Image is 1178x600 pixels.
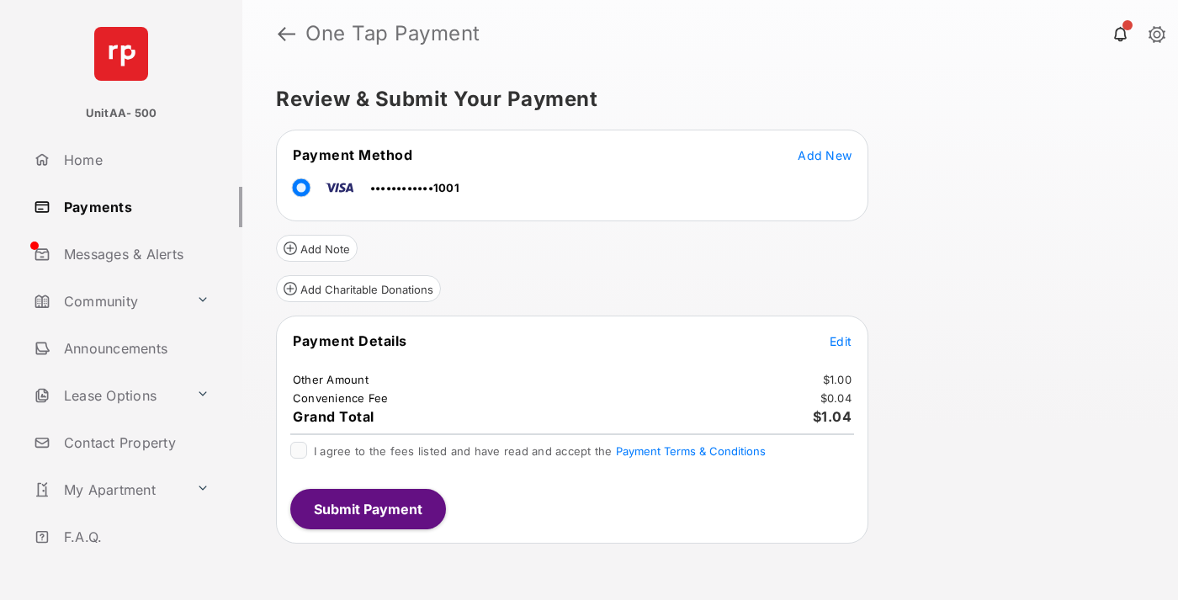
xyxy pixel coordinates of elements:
[27,375,189,416] a: Lease Options
[798,148,852,162] span: Add New
[292,372,369,387] td: Other Amount
[276,89,1131,109] h5: Review & Submit Your Payment
[276,275,441,302] button: Add Charitable Donations
[27,470,189,510] a: My Apartment
[27,187,242,227] a: Payments
[822,372,852,387] td: $1.00
[94,27,148,81] img: svg+xml;base64,PHN2ZyB4bWxucz0iaHR0cDovL3d3dy53My5vcmcvMjAwMC9zdmciIHdpZHRoPSI2NCIgaGVpZ2h0PSI2NC...
[292,390,390,406] td: Convenience Fee
[27,234,242,274] a: Messages & Alerts
[290,489,446,529] button: Submit Payment
[798,146,852,163] button: Add New
[86,105,157,122] p: UnitAA- 500
[293,332,407,349] span: Payment Details
[27,328,242,369] a: Announcements
[27,281,189,321] a: Community
[830,334,852,348] span: Edit
[293,146,412,163] span: Payment Method
[276,235,358,262] button: Add Note
[27,140,242,180] a: Home
[293,408,374,425] span: Grand Total
[616,444,766,458] button: I agree to the fees listed and have read and accept the
[27,517,242,557] a: F.A.Q.
[820,390,852,406] td: $0.04
[830,332,852,349] button: Edit
[813,408,852,425] span: $1.04
[27,422,242,463] a: Contact Property
[314,444,766,458] span: I agree to the fees listed and have read and accept the
[305,24,480,44] strong: One Tap Payment
[370,181,459,194] span: ••••••••••••1001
